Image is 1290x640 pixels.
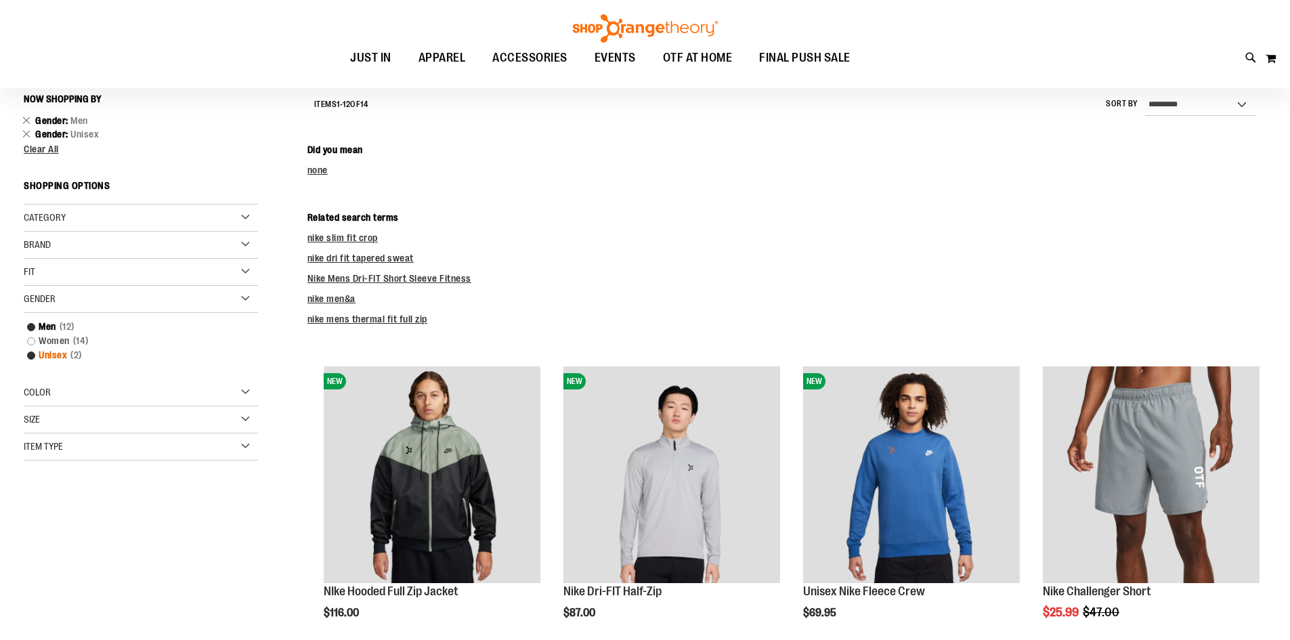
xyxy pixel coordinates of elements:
[307,165,328,175] a: none
[24,212,66,223] span: Category
[343,100,350,109] span: 12
[563,584,662,598] a: Nike Dri-FIT Half-Zip
[307,273,471,284] a: Nike Mens Dri-FIT Short Sleeve Fitness
[24,144,59,154] span: Clear All
[1043,366,1260,583] img: Product image for Nike Challenger 7" Brief Lined Short
[1043,366,1260,585] a: Product image for Nike Challenger 7" Brief Lined Short
[1083,605,1121,619] span: $47.00
[24,87,108,110] button: Now Shopping by
[24,387,51,398] span: Color
[24,266,35,277] span: Fit
[759,43,851,73] span: FINAL PUSH SALE
[70,129,99,140] span: Unisex
[803,366,1020,583] img: Unisex Nike Fleece Crew
[324,366,540,585] a: NIke Hooded Full Zip JacketNEW
[803,607,838,619] span: $69.95
[1106,98,1138,110] label: Sort By
[24,293,56,304] span: Gender
[324,373,346,389] span: NEW
[581,43,649,74] a: EVENTS
[803,366,1020,585] a: Unisex Nike Fleece CrewNEW
[571,14,720,43] img: Shop Orangetheory
[67,348,85,362] span: 2
[337,100,340,109] span: 1
[563,373,586,389] span: NEW
[24,144,258,154] a: Clear All
[1043,605,1081,619] span: $25.99
[307,143,1266,156] dt: Did you mean
[649,43,746,74] a: OTF AT HOME
[595,43,636,73] span: EVENTS
[324,584,458,598] a: NIke Hooded Full Zip Jacket
[350,43,391,73] span: JUST IN
[746,43,864,74] a: FINAL PUSH SALE
[803,373,825,389] span: NEW
[307,253,414,263] a: nike dri fit tapered sweat
[307,211,1266,224] dt: Related search terms
[24,174,258,205] strong: Shopping Options
[24,414,40,425] span: Size
[563,366,780,583] img: Nike Dri-FIT Half-Zip
[24,441,63,452] span: Item Type
[20,334,245,348] a: Women14
[307,314,427,324] a: nike mens thermal fit full zip
[324,366,540,583] img: NIke Hooded Full Zip Jacket
[405,43,479,74] a: APPAREL
[324,607,361,619] span: $116.00
[803,584,925,598] a: Unisex Nike Fleece Crew
[307,232,378,243] a: nike slim fit crop
[337,43,405,74] a: JUST IN
[35,129,70,140] span: Gender
[360,100,368,109] span: 14
[70,115,88,126] span: Men
[20,348,245,362] a: Unisex2
[70,334,92,348] span: 14
[563,607,597,619] span: $87.00
[20,320,245,334] a: Men12
[479,43,581,74] a: ACCESSORIES
[418,43,466,73] span: APPAREL
[56,320,78,334] span: 12
[492,43,567,73] span: ACCESSORIES
[563,366,780,585] a: Nike Dri-FIT Half-ZipNEW
[307,293,356,304] a: nike men&a
[314,94,368,115] h2: Items - of
[35,115,70,126] span: Gender
[663,43,733,73] span: OTF AT HOME
[1043,584,1151,598] a: Nike Challenger Short
[24,239,51,250] span: Brand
